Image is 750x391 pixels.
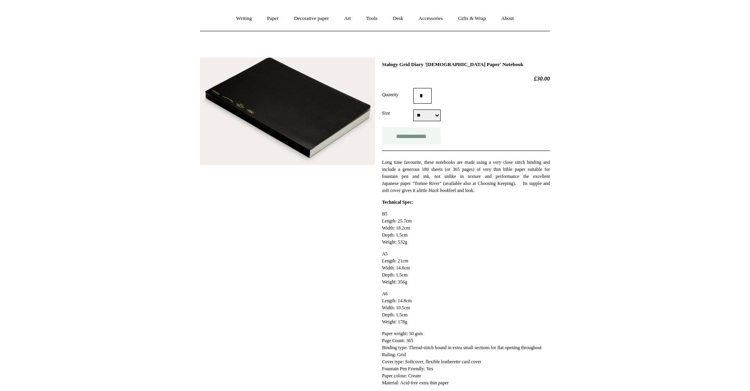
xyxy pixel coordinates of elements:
[494,8,521,29] a: About
[229,8,259,29] a: Writing
[337,8,358,29] a: Art
[359,8,385,29] a: Tools
[382,250,550,285] p: A5 Length: 21cm Width: 14.8cm Depth: 1.5cm Weight: 356g
[382,290,550,325] p: A6 Length: 14.8cm Width: 10.5cm Depth: 1.5cm Weight: 178g
[382,61,550,68] h1: Stalogy Grid Diary '[DEMOGRAPHIC_DATA] Paper' Notebook
[382,159,550,194] p: Long time favourite, these notebooks are made using a very close stitch binding and include a gen...
[412,8,450,29] a: Accessories
[287,8,336,29] a: Decorative paper
[382,210,550,246] p: B5 Length: 25.7cm Width: 18.2cm Depth: 1.5cm Weight: 532g
[382,330,550,386] p: Paper weight: 50 gsm Page Count: 365 Binding type: Thread-stitch bound in extra small sections fo...
[386,8,411,29] a: Desk
[382,199,413,205] strong: Technical Spec:
[451,8,493,29] a: Gifts & Wrap
[382,91,413,98] label: Quantity
[200,57,375,165] img: Stalogy Grid Diary 'Bible Paper' Notebook
[382,75,550,82] h2: £30.00
[419,188,449,193] em: little black book
[260,8,286,29] a: Paper
[382,109,413,117] label: Size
